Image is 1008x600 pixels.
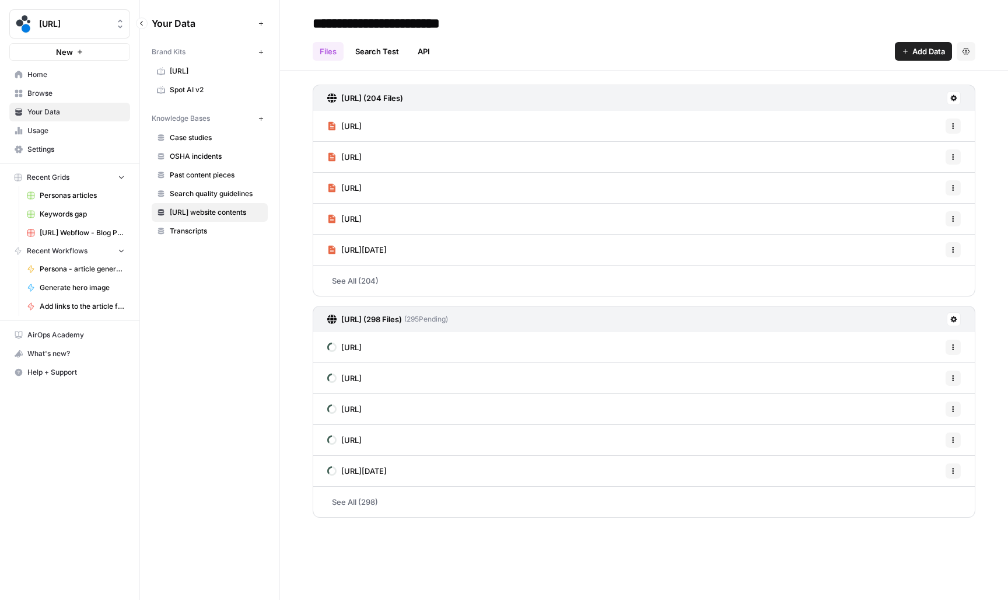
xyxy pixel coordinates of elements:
[341,182,362,194] span: [URL]
[9,326,130,344] a: AirOps Academy
[9,140,130,159] a: Settings
[170,226,262,236] span: Transcripts
[341,213,362,225] span: [URL]
[341,403,362,415] span: [URL]
[56,46,73,58] span: New
[170,132,262,143] span: Case studies
[327,394,362,424] a: [URL]
[170,170,262,180] span: Past content pieces
[411,42,437,61] a: API
[341,313,402,325] h3: [URL] (298 Files)
[9,103,130,121] a: Your Data
[10,345,129,362] div: What's new?
[152,81,268,99] a: Spot AI v2
[170,66,262,76] span: [URL]
[348,42,406,61] a: Search Test
[152,16,254,30] span: Your Data
[9,242,130,260] button: Recent Workflows
[313,487,975,517] a: See All (298)
[152,203,268,222] a: [URL] website contents
[27,367,125,378] span: Help + Support
[22,224,130,242] a: [URL] Webflow - Blog Posts Refresh
[40,301,125,312] span: Add links to the article from the knowledge base, perplexity and prior links
[170,85,262,95] span: Spot AI v2
[22,297,130,316] a: Add links to the article from the knowledge base, perplexity and prior links
[152,62,268,81] a: [URL]
[40,209,125,219] span: Keywords gap
[327,332,362,362] a: [URL]
[327,363,362,393] a: [URL]
[327,204,362,234] a: [URL]
[341,434,362,446] span: [URL]
[40,282,125,293] span: Generate hero image
[27,88,125,99] span: Browse
[27,330,125,340] span: AirOps Academy
[341,465,387,477] span: [URL][DATE]
[9,65,130,84] a: Home
[152,222,268,240] a: Transcripts
[22,260,130,278] a: Persona - article generation
[912,46,945,57] span: Add Data
[27,144,125,155] span: Settings
[22,186,130,205] a: Personas articles
[27,107,125,117] span: Your Data
[895,42,952,61] button: Add Data
[327,425,362,455] a: [URL]
[327,85,403,111] a: [URL] (204 Files)
[9,43,130,61] button: New
[341,372,362,384] span: [URL]
[341,120,362,132] span: [URL]
[327,456,387,486] a: [URL][DATE]
[402,314,448,325] span: ( 295 Pending)
[152,166,268,184] a: Past content pieces
[27,246,87,256] span: Recent Workflows
[9,344,130,363] button: What's new?
[9,363,130,382] button: Help + Support
[341,244,387,256] span: [URL][DATE]
[341,151,362,163] span: [URL]
[327,235,387,265] a: [URL][DATE]
[40,228,125,238] span: [URL] Webflow - Blog Posts Refresh
[170,189,262,199] span: Search quality guidelines
[39,18,110,30] span: [URL]
[152,113,210,124] span: Knowledge Bases
[9,121,130,140] a: Usage
[22,278,130,297] a: Generate hero image
[327,111,362,141] a: [URL]
[152,47,185,57] span: Brand Kits
[313,266,975,296] a: See All (204)
[327,142,362,172] a: [URL]
[327,306,448,332] a: [URL] (298 Files)(295Pending)
[22,205,130,224] a: Keywords gap
[9,9,130,39] button: Workspace: spot.ai
[13,13,34,34] img: spot.ai Logo
[170,207,262,218] span: [URL] website contents
[27,172,69,183] span: Recent Grids
[341,341,362,353] span: [URL]
[341,92,403,104] h3: [URL] (204 Files)
[327,173,362,203] a: [URL]
[9,169,130,186] button: Recent Grids
[170,151,262,162] span: OSHA incidents
[9,84,130,103] a: Browse
[313,42,344,61] a: Files
[152,128,268,147] a: Case studies
[27,125,125,136] span: Usage
[27,69,125,80] span: Home
[152,147,268,166] a: OSHA incidents
[152,184,268,203] a: Search quality guidelines
[40,264,125,274] span: Persona - article generation
[40,190,125,201] span: Personas articles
